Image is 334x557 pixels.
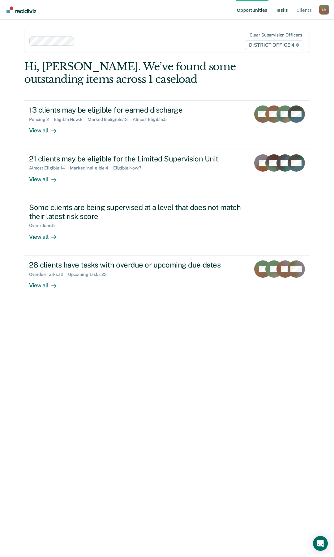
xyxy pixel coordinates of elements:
[29,154,246,163] div: 21 clients may be eligible for the Limited Supervision Unit
[29,171,64,183] div: View all
[319,5,329,15] button: Profile dropdown button
[113,165,147,171] div: Eligible Now : 7
[24,198,310,255] a: Some clients are being supervised at a level that does not match their latest risk scoreOverridde...
[29,203,246,221] div: Some clients are being supervised at a level that does not match their latest risk score
[68,272,112,277] div: Upcoming Tasks : 23
[245,40,303,50] span: DISTRICT OFFICE 4
[24,100,310,149] a: 13 clients may be eligible for earned dischargePending:2Eligible Now:8Marked Ineligible:13Almost ...
[29,117,54,122] div: Pending : 2
[88,117,133,122] div: Marked Ineligible : 13
[29,228,64,240] div: View all
[29,277,64,289] div: View all
[29,260,246,269] div: 28 clients have tasks with overdue or upcoming due dates
[24,149,310,198] a: 21 clients may be eligible for the Limited Supervision UnitAlmost Eligible:14Marked Ineligible:4E...
[24,60,253,86] div: Hi, [PERSON_NAME]. We’ve found some outstanding items across 1 caseload
[29,272,68,277] div: Overdue Tasks : 12
[6,6,36,13] img: Recidiviz
[313,536,328,551] div: Open Intercom Messenger
[133,117,172,122] div: Almost Eligible : 5
[29,105,246,114] div: 13 clients may be eligible for earned discharge
[319,5,329,15] div: S M
[29,223,60,228] div: Overridden : 5
[29,122,64,134] div: View all
[29,165,70,171] div: Almost Eligible : 14
[250,32,302,38] div: Clear supervision officers
[70,165,113,171] div: Marked Ineligible : 4
[24,255,310,304] a: 28 clients have tasks with overdue or upcoming due datesOverdue Tasks:12Upcoming Tasks:23View all
[54,117,88,122] div: Eligible Now : 8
